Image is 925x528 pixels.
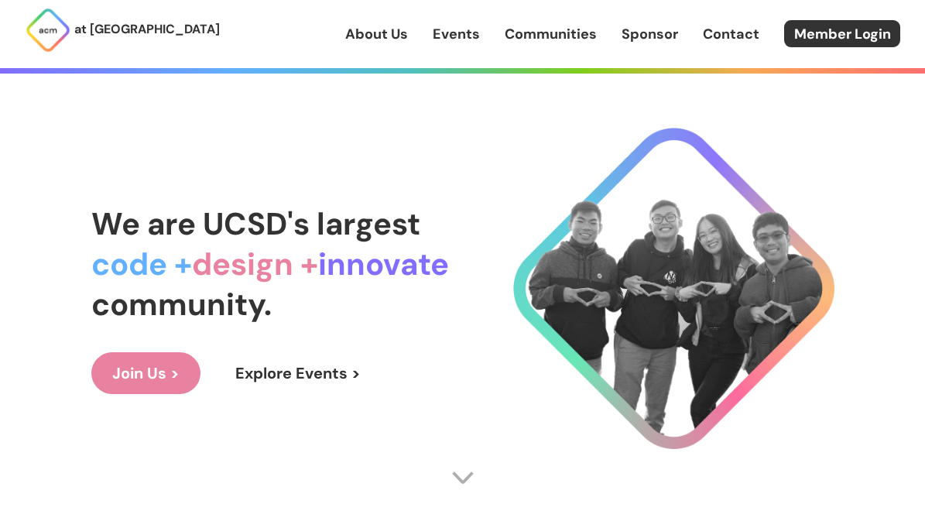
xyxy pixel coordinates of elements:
span: community. [91,284,272,324]
a: Contact [703,24,759,44]
img: Cool Logo [513,128,834,449]
a: Events [433,24,480,44]
a: Sponsor [622,24,678,44]
span: code + [91,244,192,284]
span: design + [192,244,318,284]
a: Explore Events > [214,352,382,394]
a: Join Us > [91,352,200,394]
span: We are UCSD's largest [91,204,420,244]
img: Scroll Arrow [451,466,474,489]
img: ACM Logo [25,7,71,53]
span: innovate [318,244,449,284]
a: Communities [505,24,597,44]
p: at [GEOGRAPHIC_DATA] [74,19,220,39]
a: About Us [345,24,408,44]
a: at [GEOGRAPHIC_DATA] [25,7,220,53]
a: Member Login [784,20,900,47]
